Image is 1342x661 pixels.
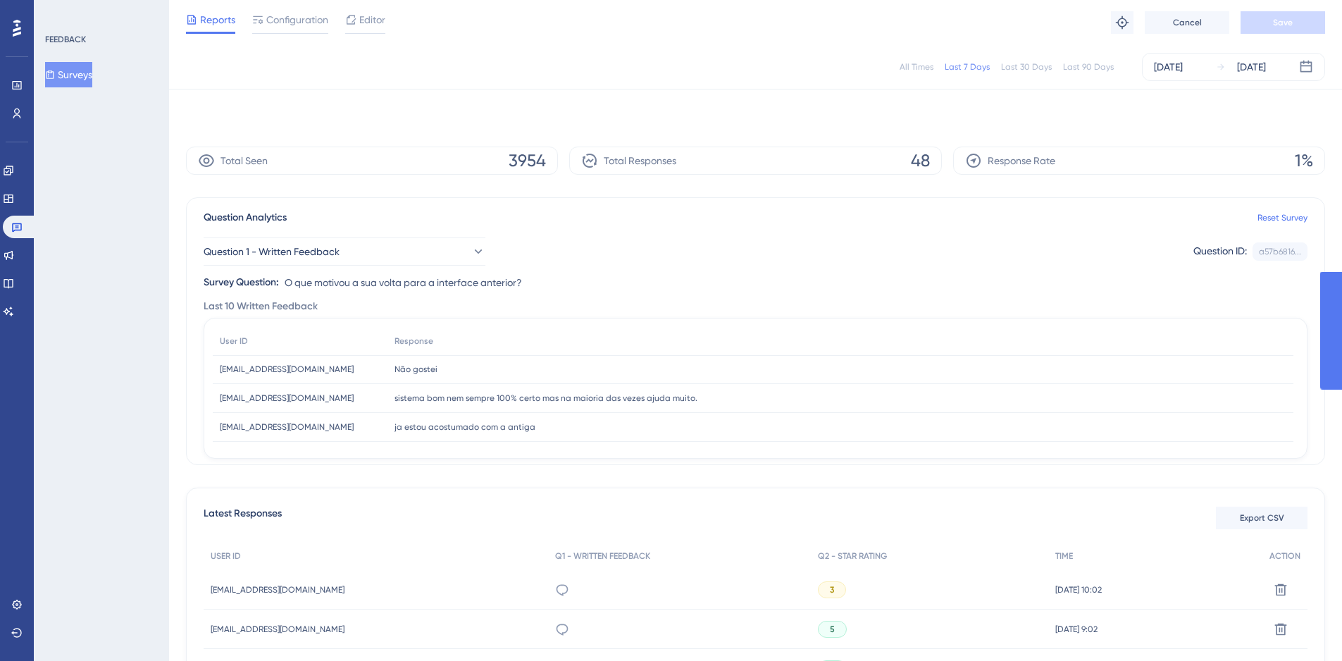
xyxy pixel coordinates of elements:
[211,550,241,562] span: USER ID
[394,335,433,347] span: Response
[1237,58,1266,75] div: [DATE]
[211,584,344,595] span: [EMAIL_ADDRESS][DOMAIN_NAME]
[1273,17,1293,28] span: Save
[1241,11,1325,34] button: Save
[1173,17,1202,28] span: Cancel
[220,393,354,404] span: [EMAIL_ADDRESS][DOMAIN_NAME]
[211,624,344,635] span: [EMAIL_ADDRESS][DOMAIN_NAME]
[285,274,522,291] span: O que motivou a sua volta para a interface anterior?
[1259,246,1301,257] div: a57b6816...
[1240,512,1284,524] span: Export CSV
[1154,58,1183,75] div: [DATE]
[509,149,546,172] span: 3954
[204,237,485,266] button: Question 1 - Written Feedback
[830,584,834,595] span: 3
[1055,624,1098,635] span: [DATE] 9:02
[220,421,354,433] span: [EMAIL_ADDRESS][DOMAIN_NAME]
[988,152,1055,169] span: Response Rate
[1257,212,1307,223] a: Reset Survey
[394,364,437,375] span: Não gostei
[220,364,354,375] span: [EMAIL_ADDRESS][DOMAIN_NAME]
[204,274,279,291] div: Survey Question:
[1193,242,1247,261] div: Question ID:
[394,393,697,404] span: sistema bom nem sempre 100% certo mas na maioria das vezes ajuda muito.
[266,11,328,28] span: Configuration
[604,152,676,169] span: Total Responses
[818,550,887,562] span: Q2 - STAR RATING
[945,61,990,73] div: Last 7 Days
[220,335,248,347] span: User ID
[911,149,930,172] span: 48
[1063,61,1114,73] div: Last 90 Days
[204,243,340,260] span: Question 1 - Written Feedback
[1269,550,1300,562] span: ACTION
[204,209,287,226] span: Question Analytics
[1145,11,1229,34] button: Cancel
[45,34,86,45] div: FEEDBACK
[204,505,282,531] span: Latest Responses
[1283,605,1325,648] iframe: UserGuiding AI Assistant Launcher
[394,421,535,433] span: ja estou acostumado com a antiga
[45,62,92,87] button: Surveys
[200,11,235,28] span: Reports
[204,298,318,315] span: Last 10 Written Feedback
[359,11,385,28] span: Editor
[1216,507,1307,529] button: Export CSV
[1001,61,1052,73] div: Last 30 Days
[1055,550,1073,562] span: TIME
[220,152,268,169] span: Total Seen
[1055,584,1102,595] span: [DATE] 10:02
[900,61,933,73] div: All Times
[1295,149,1313,172] span: 1%
[555,550,650,562] span: Q1 - WRITTEN FEEDBACK
[830,624,835,635] span: 5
